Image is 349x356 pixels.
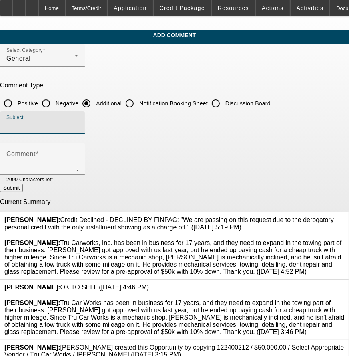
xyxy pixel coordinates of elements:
[4,284,60,291] b: [PERSON_NAME]:
[94,99,122,107] label: Additional
[114,5,146,11] span: Application
[218,5,249,11] span: Resources
[4,284,149,291] span: OK TO SELL ([DATE] 4:46 PM)
[160,5,205,11] span: Credit Package
[297,5,324,11] span: Activities
[4,344,60,351] b: [PERSON_NAME]:
[4,239,341,275] span: Tru Carworks, Inc. has been in business for 17 years, and they need to expand in the towing part ...
[4,216,334,231] span: Credit Declined - DECLINED BY FINPAC: "We are passing on this request due to the derogatory perso...
[16,99,38,107] label: Positive
[138,99,208,107] label: Notification Booking Sheet
[6,48,43,53] mat-label: Select Category
[6,175,53,184] mat-hint: 2000 Characters left
[6,55,30,62] span: General
[154,0,211,16] button: Credit Package
[291,0,330,16] button: Activities
[54,99,78,107] label: Negative
[256,0,290,16] button: Actions
[212,0,255,16] button: Resources
[262,5,284,11] span: Actions
[108,0,152,16] button: Application
[224,99,271,107] label: Discussion Board
[4,299,344,335] span: Tru Car Works has been in business for 17 years, and they need to expand in the towing part of th...
[4,299,60,306] b: [PERSON_NAME]:
[6,115,24,120] mat-label: Subject
[4,216,60,223] b: [PERSON_NAME]:
[6,150,36,157] mat-label: Comment
[4,239,60,246] b: [PERSON_NAME]:
[6,32,343,38] span: Add Comment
